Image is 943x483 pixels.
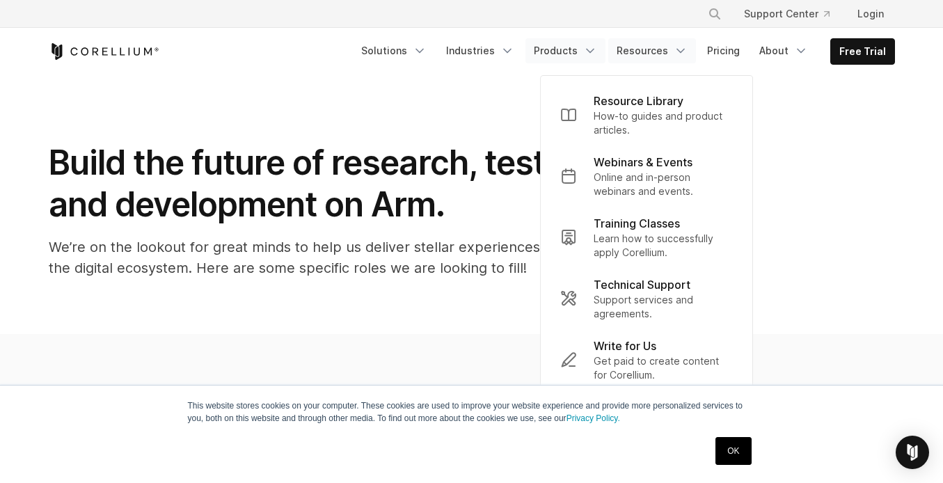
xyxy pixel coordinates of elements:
p: Resource Library [594,93,683,109]
a: Technical Support Support services and agreements. [549,268,744,329]
p: Webinars & Events [594,154,692,171]
a: Support Center [733,1,841,26]
a: Industries [438,38,523,63]
div: Navigation Menu [353,38,895,65]
p: Write for Us [594,338,656,354]
a: OK [715,437,751,465]
p: This website stores cookies on your computer. These cookies are used to improve your website expe... [188,399,756,425]
div: Open Intercom Messenger [896,436,929,469]
button: Search [702,1,727,26]
a: Corellium Home [49,43,159,60]
a: Products [525,38,605,63]
h1: Build the future of research, testing and development on Arm. [49,142,605,225]
a: Privacy Policy. [566,413,620,423]
p: Support services and agreements. [594,293,733,321]
a: Solutions [353,38,435,63]
p: How-to guides and product articles. [594,109,733,137]
div: Navigation Menu [691,1,895,26]
a: Training Classes Learn how to successfully apply Corellium. [549,207,744,268]
p: Online and in-person webinars and events. [594,171,733,198]
a: Resource Library How-to guides and product articles. [549,84,744,145]
a: Free Trial [831,39,894,64]
a: Webinars & Events Online and in-person webinars and events. [549,145,744,207]
p: Get paid to create content for Corellium. [594,354,733,382]
p: We’re on the lookout for great minds to help us deliver stellar experiences across the digital ec... [49,237,605,278]
p: Training Classes [594,215,680,232]
a: Pricing [699,38,748,63]
p: Technical Support [594,276,690,293]
a: Resources [608,38,696,63]
a: Login [846,1,895,26]
a: About [751,38,816,63]
a: Write for Us Get paid to create content for Corellium. [549,329,744,390]
p: Learn how to successfully apply Corellium. [594,232,733,260]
